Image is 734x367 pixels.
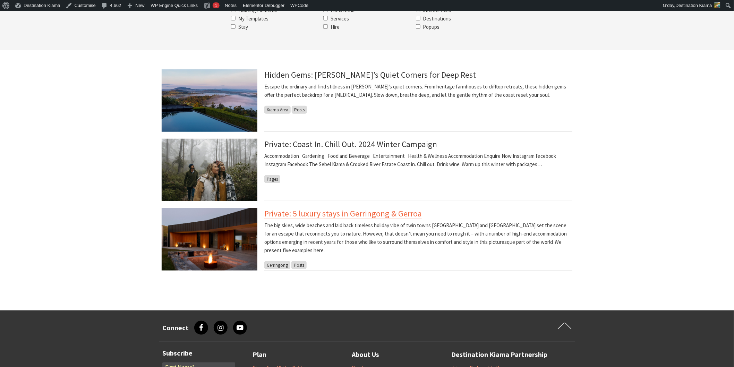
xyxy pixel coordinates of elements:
label: My Templates [238,15,268,22]
p: Accommodation Gardening Food and Beverage Entertainment Health & Wellness Accommodation Enquire N... [264,152,572,169]
img: EagleView Park [162,69,257,132]
p: The big skies, wide beaches and laid back timeless holiday vibe of twin towns [GEOGRAPHIC_DATA] a... [264,221,572,255]
a: Private: Coast In. Chill Out. 2024 Winter Campaign [264,139,437,150]
span: Posts [291,261,307,269]
h3: Subscribe [162,349,235,357]
label: Services [331,15,349,22]
a: Destination Kiama Partnership [451,349,547,360]
label: Stay [238,24,248,30]
span: Pages [264,175,280,183]
a: Plan [253,349,266,360]
label: Popups [423,24,440,30]
a: Private: 5 luxury stays in Gerringong & Gerroa [264,208,422,219]
span: 1 [215,3,217,8]
p: Escape the ordinary and find stillness in [PERSON_NAME]’s quiet corners. From heritage farmhouses... [264,83,572,99]
label: Hire [331,24,340,30]
img: Untitled-design-1-150x150.jpg [714,2,720,8]
span: Destination Kiama [676,3,712,8]
h3: Connect [162,324,189,332]
span: Gerringong [264,261,290,269]
span: Kiama Area [264,106,291,114]
a: Hidden Gems: [PERSON_NAME]’s Quiet Corners for Deep Rest [264,69,476,80]
label: Destinations [423,15,451,22]
span: Posts [292,106,307,114]
a: About Us [352,349,379,360]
